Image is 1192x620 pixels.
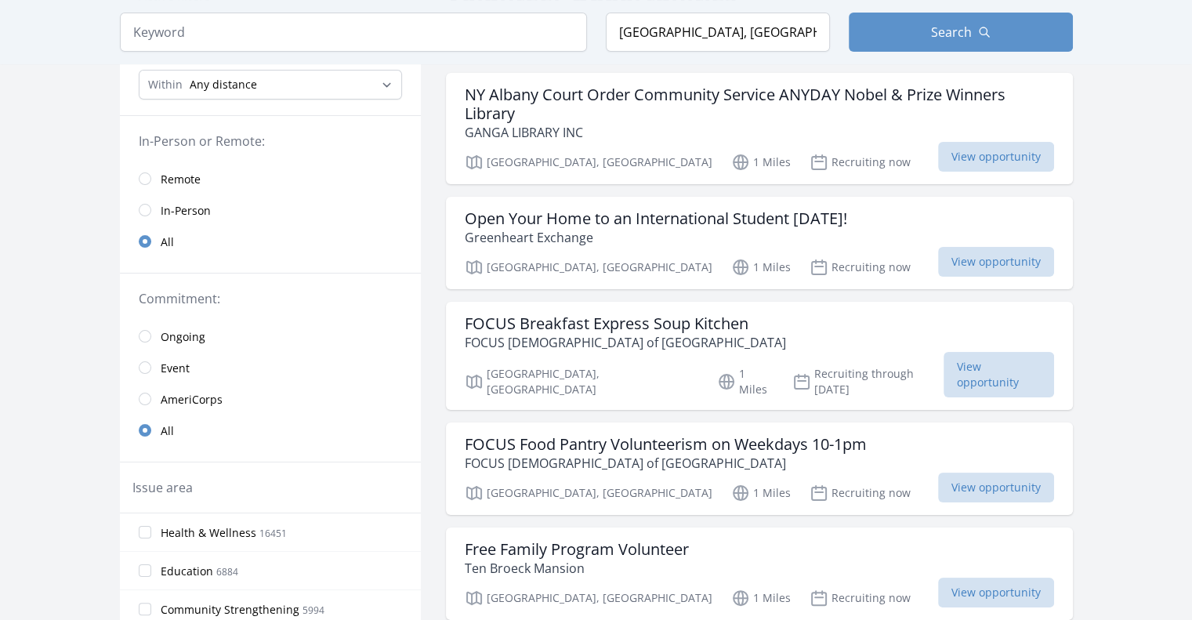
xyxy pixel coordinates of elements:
span: Remote [161,172,201,187]
span: Ongoing [161,329,205,345]
h3: FOCUS Breakfast Express Soup Kitchen [465,314,786,333]
legend: In-Person or Remote: [139,132,402,150]
a: Event [120,352,421,383]
input: Education 6884 [139,564,151,577]
legend: Issue area [132,478,193,497]
span: Event [161,361,190,376]
input: Location [606,13,830,52]
span: AmeriCorps [161,392,223,408]
a: FOCUS Breakfast Express Soup Kitchen FOCUS [DEMOGRAPHIC_DATA] of [GEOGRAPHIC_DATA] [GEOGRAPHIC_DA... [446,302,1073,410]
span: View opportunity [938,247,1054,277]
p: [GEOGRAPHIC_DATA], [GEOGRAPHIC_DATA] [465,484,712,502]
p: [GEOGRAPHIC_DATA], [GEOGRAPHIC_DATA] [465,258,712,277]
p: FOCUS [DEMOGRAPHIC_DATA] of [GEOGRAPHIC_DATA] [465,454,867,473]
span: All [161,423,174,439]
h3: Free Family Program Volunteer [465,540,689,559]
span: All [161,234,174,250]
p: 1 Miles [731,153,791,172]
span: 16451 [259,527,287,540]
p: [GEOGRAPHIC_DATA], [GEOGRAPHIC_DATA] [465,366,699,397]
p: 1 Miles [731,484,791,502]
h3: NY Albany Court Order Community Service ANYDAY Nobel & Prize Winners Library [465,85,1054,123]
a: All [120,415,421,446]
p: Recruiting through [DATE] [792,366,944,397]
p: Recruiting now [810,484,911,502]
a: NY Albany Court Order Community Service ANYDAY Nobel & Prize Winners Library GANGA LIBRARY INC [G... [446,73,1073,184]
p: 1 Miles [731,258,791,277]
a: Free Family Program Volunteer Ten Broeck Mansion [GEOGRAPHIC_DATA], [GEOGRAPHIC_DATA] 1 Miles Rec... [446,528,1073,620]
a: AmeriCorps [120,383,421,415]
a: Ongoing [120,321,421,352]
p: Greenheart Exchange [465,228,847,247]
p: Ten Broeck Mansion [465,559,689,578]
span: Health & Wellness [161,525,256,541]
a: FOCUS Food Pantry Volunteerism on Weekdays 10-1pm FOCUS [DEMOGRAPHIC_DATA] of [GEOGRAPHIC_DATA] [... [446,422,1073,515]
p: 1 Miles [731,589,791,607]
p: FOCUS [DEMOGRAPHIC_DATA] of [GEOGRAPHIC_DATA] [465,333,786,352]
p: 1 Miles [717,366,774,397]
input: Community Strengthening 5994 [139,603,151,615]
a: Open Your Home to an International Student [DATE]! Greenheart Exchange [GEOGRAPHIC_DATA], [GEOGRA... [446,197,1073,289]
span: View opportunity [938,142,1054,172]
p: Recruiting now [810,589,911,607]
span: 5994 [303,604,324,617]
span: View opportunity [938,473,1054,502]
span: In-Person [161,203,211,219]
span: 6884 [216,565,238,578]
a: Remote [120,163,421,194]
select: Search Radius [139,70,402,100]
span: View opportunity [938,578,1054,607]
p: Recruiting now [810,153,911,172]
legend: Commitment: [139,289,402,308]
span: Search [931,23,972,42]
h3: Open Your Home to an International Student [DATE]! [465,209,847,228]
a: All [120,226,421,257]
span: View opportunity [944,352,1054,397]
h3: FOCUS Food Pantry Volunteerism on Weekdays 10-1pm [465,435,867,454]
a: In-Person [120,194,421,226]
p: Recruiting now [810,258,911,277]
button: Search [849,13,1073,52]
span: Education [161,564,213,579]
span: Community Strengthening [161,602,299,618]
input: Health & Wellness 16451 [139,526,151,538]
p: [GEOGRAPHIC_DATA], [GEOGRAPHIC_DATA] [465,153,712,172]
input: Keyword [120,13,587,52]
p: [GEOGRAPHIC_DATA], [GEOGRAPHIC_DATA] [465,589,712,607]
p: GANGA LIBRARY INC [465,123,1054,142]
